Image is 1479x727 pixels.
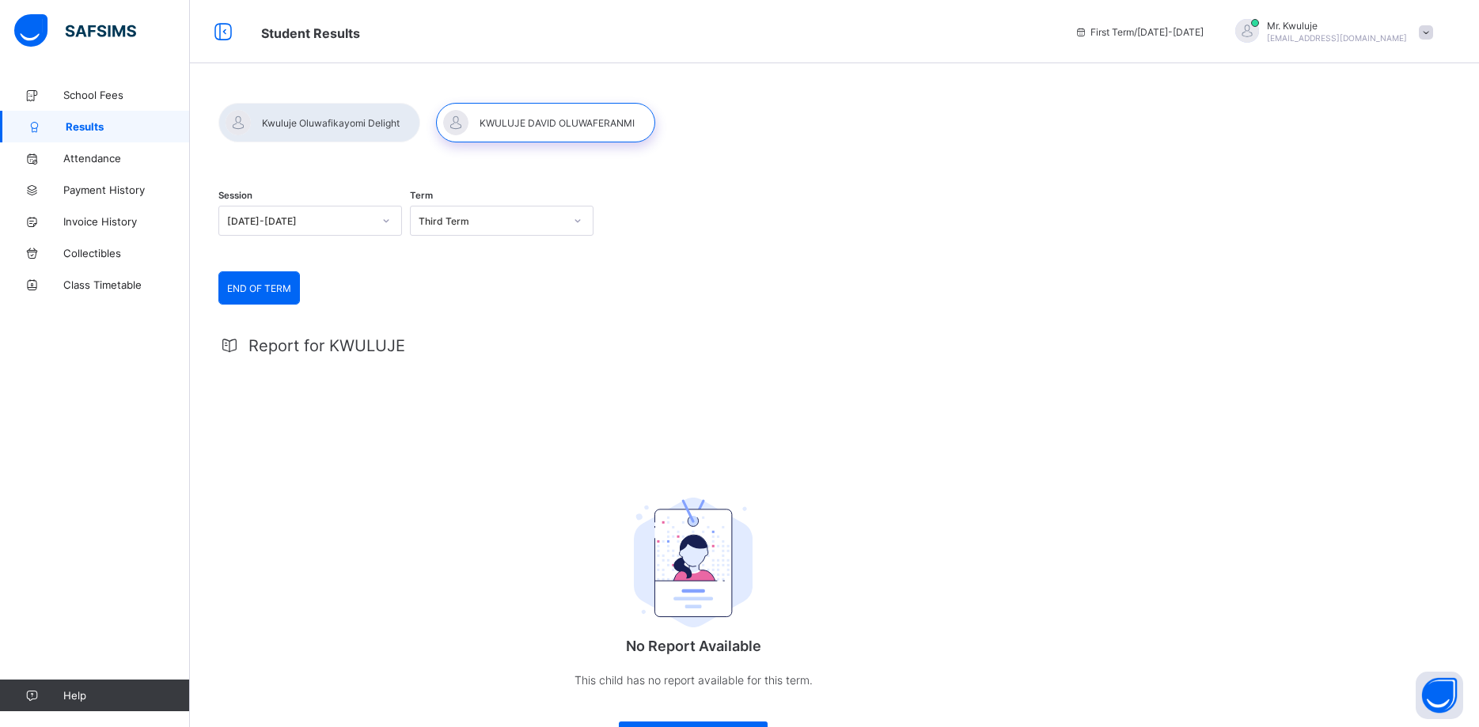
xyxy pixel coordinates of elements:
span: Invoice History [63,215,190,228]
span: Results [66,120,190,133]
p: No Report Available [535,638,851,654]
span: [EMAIL_ADDRESS][DOMAIN_NAME] [1267,33,1407,43]
span: Student Results [261,25,360,41]
div: Third Term [419,215,564,227]
img: safsims [14,14,136,47]
span: Mr. Kwuluje [1267,20,1407,32]
button: Open asap [1416,672,1463,719]
span: Collectibles [63,247,190,259]
img: student.207b5acb3037b72b59086e8b1a17b1d0.svg [634,498,753,627]
div: No Report Available [535,454,851,721]
span: Session [218,190,252,201]
div: Mr.Kwuluje [1219,19,1441,45]
span: session/term information [1075,26,1204,38]
div: [DATE]-[DATE] [227,215,373,227]
span: Attendance [63,152,190,165]
p: This child has no report available for this term. [535,670,851,690]
span: Class Timetable [63,278,190,291]
span: Payment History [63,184,190,196]
span: School Fees [63,89,190,101]
span: Report for KWULUJE [248,336,405,355]
span: Help [63,689,189,702]
span: Term [410,190,433,201]
span: END OF TERM [227,282,291,294]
